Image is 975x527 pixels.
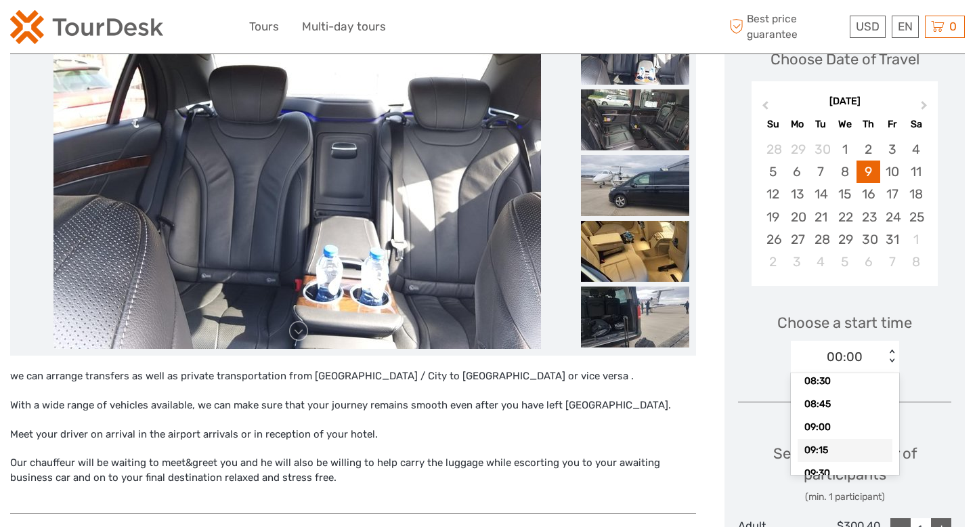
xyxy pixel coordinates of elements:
div: Choose Sunday, November 2nd, 2025 [761,251,785,273]
div: Choose Thursday, October 16th, 2025 [857,183,880,205]
div: Choose Monday, September 29th, 2025 [785,138,809,161]
button: Open LiveChat chat widget [156,21,172,37]
div: Choose Wednesday, November 5th, 2025 [833,251,857,273]
img: 7ddbd0060ff9447ba2a5f30b7938841c_slider_thumbnail.jpg [581,221,689,282]
div: Su [761,115,785,133]
button: Next Month [915,98,936,120]
div: Choose Tuesday, October 21st, 2025 [809,206,833,228]
div: Sa [904,115,928,133]
a: Tours [249,17,279,37]
div: Choose Friday, October 17th, 2025 [880,183,904,205]
div: Choose Sunday, October 5th, 2025 [761,161,785,183]
div: Choose Friday, November 7th, 2025 [880,251,904,273]
div: Choose Tuesday, October 28th, 2025 [809,228,833,251]
div: Choose Thursday, November 6th, 2025 [857,251,880,273]
div: we can arrange transfers as well as private transportation from [GEOGRAPHIC_DATA] / City to [GEOG... [10,369,696,500]
div: Choose Tuesday, November 4th, 2025 [809,251,833,273]
div: Choose Friday, October 10th, 2025 [880,161,904,183]
div: Choose Monday, November 3rd, 2025 [785,251,809,273]
div: Choose Thursday, October 9th, 2025 [857,161,880,183]
div: 09:15 [798,439,892,462]
div: Choose Thursday, October 30th, 2025 [857,228,880,251]
a: Multi-day tours [302,17,386,37]
div: 00:00 [827,348,863,366]
div: (min. 1 participant) [738,490,951,504]
button: Previous Month [753,98,775,120]
div: Choose Saturday, October 18th, 2025 [904,183,928,205]
span: 0 [947,20,959,33]
div: month 2025-10 [756,138,933,273]
div: Choose Sunday, October 12th, 2025 [761,183,785,205]
img: d181f1917f164588977c2679a225d8b5_slider_thumbnail.jpg [581,155,689,216]
div: Mo [785,115,809,133]
div: < > [886,350,897,364]
img: 80e022cec2c44273a2fd0039bdbc8ad7_main_slider.jpg [53,24,541,349]
span: Best price guarantee [727,12,847,41]
div: Choose Sunday, October 26th, 2025 [761,228,785,251]
div: Choose Wednesday, October 1st, 2025 [833,138,857,161]
div: Choose Wednesday, October 15th, 2025 [833,183,857,205]
div: Choose Saturday, November 8th, 2025 [904,251,928,273]
div: We [833,115,857,133]
div: 09:30 [798,462,892,485]
div: Choose Wednesday, October 29th, 2025 [833,228,857,251]
div: Choose Friday, October 24th, 2025 [880,206,904,228]
div: Choose Saturday, November 1st, 2025 [904,228,928,251]
div: Choose Wednesday, October 22nd, 2025 [833,206,857,228]
div: 08:30 [798,370,892,393]
div: Choose Monday, October 6th, 2025 [785,161,809,183]
div: Choose Saturday, October 4th, 2025 [904,138,928,161]
div: Choose Wednesday, October 8th, 2025 [833,161,857,183]
div: Tu [809,115,833,133]
div: EN [892,16,919,38]
div: Choose Saturday, October 25th, 2025 [904,206,928,228]
div: [DATE] [752,95,938,109]
div: Choose Friday, October 3rd, 2025 [880,138,904,161]
div: Choose Saturday, October 11th, 2025 [904,161,928,183]
span: USD [856,20,880,33]
div: Choose Sunday, October 19th, 2025 [761,206,785,228]
div: Choose Monday, October 27th, 2025 [785,228,809,251]
img: c124824ca3564e9abc313e565a5a3d45_slider_thumbnail.jpg [581,89,689,150]
div: Choose Tuesday, October 14th, 2025 [809,183,833,205]
p: We're away right now. Please check back later! [19,24,153,35]
div: Fr [880,115,904,133]
div: Choose Friday, October 31st, 2025 [880,228,904,251]
div: Choose Thursday, October 23rd, 2025 [857,206,880,228]
div: 09:00 [798,416,892,439]
div: Choose Monday, October 20th, 2025 [785,206,809,228]
div: Choose Thursday, October 2nd, 2025 [857,138,880,161]
img: 2254-3441b4b5-4e5f-4d00-b396-31f1d84a6ebf_logo_small.png [10,10,163,44]
div: Choose Sunday, September 28th, 2025 [761,138,785,161]
div: Select the number of participants [738,443,951,505]
div: Choose Tuesday, October 7th, 2025 [809,161,833,183]
img: 2498bf41c30343a59344f8e59fbd4179_slider_thumbnail.jpg [581,287,689,347]
span: Choose a start time [777,312,912,333]
div: Choose Tuesday, September 30th, 2025 [809,138,833,161]
div: 08:45 [798,393,892,416]
div: Th [857,115,880,133]
div: Choose Monday, October 13th, 2025 [785,183,809,205]
div: Choose Date of Travel [771,49,919,70]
